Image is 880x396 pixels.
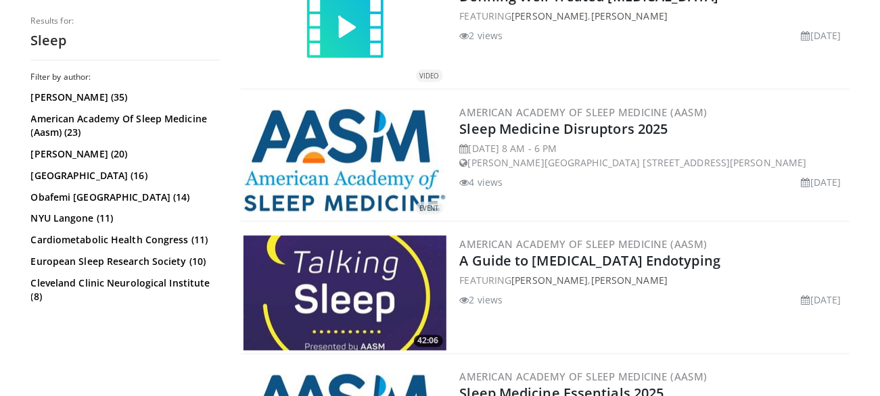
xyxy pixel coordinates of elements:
img: 5caff88d-2211-44ad-ba47-a9dfda6c8ce0.300x170_q85_crop-smart_upscale.jpg [244,236,446,351]
a: [PERSON_NAME] [511,9,588,22]
a: EVENT [244,109,446,213]
a: 42:06 [244,236,446,351]
img: cfbe6829-7384-4152-9e0d-e1d82b4d156d.jpg.300x170_q85_autocrop_double_scale_upscale_version-0.2.jpg [244,109,446,213]
li: [DATE] [802,28,841,43]
div: FEATURING , [460,9,847,23]
p: Results for: [31,16,221,26]
a: Obafemi [GEOGRAPHIC_DATA] (14) [31,191,217,204]
a: [PERSON_NAME] [591,274,668,287]
h2: Sleep [31,32,221,49]
a: American Academy of Sleep Medicine (AASM) [460,105,708,119]
small: VIDEO [420,72,439,80]
a: American Academy of Sleep Medicine (AASM) [460,370,708,384]
a: Cleveland Clinic Neurological Institute (8) [31,277,217,304]
span: 42:06 [414,335,443,347]
div: FEATURING , [460,274,847,288]
li: 4 views [460,175,503,189]
li: 2 views [460,28,503,43]
a: American Academy of Sleep Medicine (AASM) [460,238,708,251]
li: [DATE] [802,293,841,307]
a: Cardiometabolic Health Congress (11) [31,234,217,247]
h3: Filter by author: [31,72,221,82]
a: [PERSON_NAME] [591,9,668,22]
a: NYU Langone (11) [31,212,217,226]
a: European Sleep Research Society (10) [31,255,217,269]
a: A Guide to [MEDICAL_DATA] Endotyping [460,252,721,270]
div: [DATE] 8 AM - 6 PM [PERSON_NAME][GEOGRAPHIC_DATA] [STREET_ADDRESS][PERSON_NAME] [460,141,847,170]
a: [PERSON_NAME] [511,274,588,287]
li: 2 views [460,293,503,307]
a: Sleep Medicine Disruptors 2025 [460,120,668,138]
a: [PERSON_NAME] (20) [31,147,217,161]
a: American Academy Of Sleep Medicine (Aasm) (23) [31,112,217,139]
a: [GEOGRAPHIC_DATA] (16) [31,169,217,182]
a: [PERSON_NAME] (35) [31,91,217,104]
li: [DATE] [802,175,841,189]
small: EVENT [420,204,439,213]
